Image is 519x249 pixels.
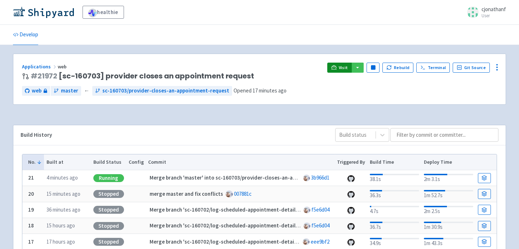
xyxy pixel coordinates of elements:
span: Opened [234,87,287,94]
a: f5e6d04 [311,222,329,229]
strong: Merge branch 'sc-160702/log-scheduled-appointment-details' into sc-160703/provider-closes-an-appo... [150,222,439,229]
th: Config [126,154,146,170]
div: 1m 52.7s [424,189,473,200]
span: ← [84,87,89,95]
time: 15 minutes ago [46,190,80,197]
a: f5e6d04 [311,206,329,213]
div: Build History [21,131,324,139]
a: Git Source [453,63,490,73]
a: Develop [13,25,38,45]
time: 4 minutes ago [46,174,78,181]
button: Pause [367,63,380,73]
a: master [51,86,81,96]
a: Visit [327,63,352,73]
div: Running [93,174,124,182]
div: 1m 30.9s [424,220,473,231]
th: Built at [44,154,91,170]
b: 17 [28,238,34,245]
input: Filter by commit or committer... [390,128,498,142]
small: User [482,13,506,18]
div: Stopped [93,206,124,214]
th: Triggered By [335,154,368,170]
div: 36.7s [370,220,419,231]
div: Stopped [93,190,124,198]
div: Stopped [93,238,124,246]
b: 19 [28,206,34,213]
a: eee9bf2 [311,238,329,245]
th: Commit [146,154,335,170]
a: cjonathanf User [463,6,506,18]
strong: Merge branch 'sc-160702/log-scheduled-appointment-details' into sc-160703/provider-closes-an-appo... [150,238,439,245]
span: web [32,87,41,95]
span: Visit [339,65,348,71]
a: healthie [83,6,124,19]
a: 007881c [234,190,252,197]
div: 4.7s [370,204,419,216]
span: web [58,63,68,70]
button: No. [28,158,42,166]
a: Build Details [478,221,491,231]
a: #21972 [31,71,57,81]
a: 3b966d1 [311,174,329,181]
div: 34.9s [370,236,419,248]
span: sc-160703/provider-closes-an-appointment-request [102,87,229,95]
time: 15 hours ago [46,222,75,229]
a: Build Details [478,189,491,199]
th: Deploy Time [421,154,475,170]
span: master [61,87,78,95]
a: Build Details [478,237,491,247]
a: Applications [22,63,58,70]
strong: Merge branch 'master' into sc-160703/provider-closes-an-appointment-request [150,174,342,181]
div: 1m 43.3s [424,236,473,248]
span: [sc-160703] provider closes an appointment request [31,72,254,80]
strong: Merge branch 'sc-160702/log-scheduled-appointment-details' into sc-160703/provider-closes-an-appo... [150,206,439,213]
time: 17 minutes ago [253,87,287,94]
a: Build Details [478,173,491,183]
a: Build Details [478,205,491,215]
div: 36.3s [370,189,419,200]
time: 17 hours ago [46,238,75,245]
button: Rebuild [382,63,413,73]
b: 20 [28,190,34,197]
th: Build Time [367,154,421,170]
a: Terminal [416,63,450,73]
div: 2m 2.5s [424,204,473,216]
div: Stopped [93,222,124,230]
img: Shipyard logo [13,6,74,18]
th: Build Status [91,154,126,170]
strong: merge master and fix conflicts [150,190,223,197]
div: 2m 3.1s [424,172,473,184]
b: 21 [28,174,34,181]
a: web [22,86,50,96]
span: cjonathanf [482,6,506,13]
time: 36 minutes ago [46,206,80,213]
b: 18 [28,222,34,229]
div: 38.1s [370,172,419,184]
a: sc-160703/provider-closes-an-appointment-request [92,86,232,96]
